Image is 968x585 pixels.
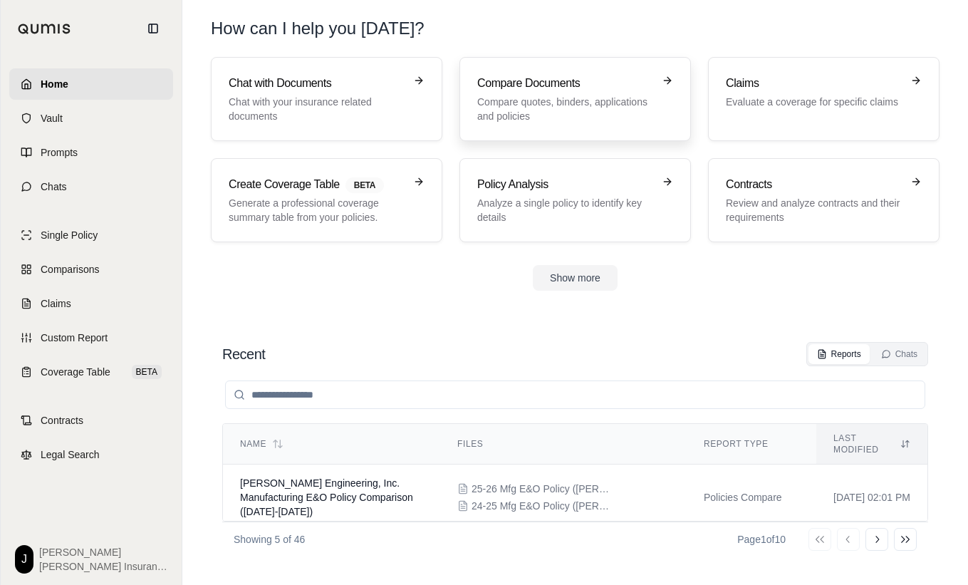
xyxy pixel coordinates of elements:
span: Coverage Table [41,365,110,379]
p: Showing 5 of 46 [234,532,305,547]
a: Chat with DocumentsChat with your insurance related documents [211,57,442,141]
a: Create Coverage TableBETAGenerate a professional coverage summary table from your policies. [211,158,442,242]
td: [DATE] 02:01 PM [816,465,927,531]
a: Policy AnalysisAnalyze a single policy to identify key details [459,158,691,242]
a: Coverage TableBETA [9,356,173,388]
a: ContractsReview and analyze contracts and their requirements [708,158,940,242]
a: Contracts [9,405,173,436]
h3: Contracts [726,176,902,193]
a: Compare DocumentsCompare quotes, binders, applications and policies [459,57,691,141]
a: Single Policy [9,219,173,251]
span: 25-26 Mfg E&O Policy (Koenig).pdf [472,482,614,496]
h3: Claims [726,75,902,92]
th: Files [440,424,687,465]
th: Report Type [687,424,816,465]
a: Chats [9,171,173,202]
span: BETA [345,177,384,193]
a: Custom Report [9,322,173,353]
a: Prompts [9,137,173,168]
p: Compare quotes, binders, applications and policies [477,95,653,123]
a: Vault [9,103,173,134]
a: Legal Search [9,439,173,470]
span: [PERSON_NAME] Insurance [39,559,167,574]
h2: Recent [222,344,265,364]
span: Koenig Engineering, Inc. Manufacturing E&O Policy Comparison (2024-2026) [240,477,413,517]
h3: Chat with Documents [229,75,405,92]
div: Name [240,438,423,450]
button: Reports [808,344,870,364]
p: Review and analyze contracts and their requirements [726,196,902,224]
span: Home [41,77,68,91]
span: Legal Search [41,447,100,462]
h1: How can I help you [DATE]? [211,17,940,40]
img: Qumis Logo [18,24,71,34]
span: Prompts [41,145,78,160]
span: Contracts [41,413,83,428]
a: Comparisons [9,254,173,285]
h3: Create Coverage Table [229,176,405,193]
span: Comparisons [41,262,99,276]
p: Evaluate a coverage for specific claims [726,95,902,109]
p: Chat with your insurance related documents [229,95,405,123]
button: Show more [533,265,618,291]
div: Chats [881,348,917,360]
td: Policies Compare [687,465,816,531]
div: Page 1 of 10 [737,532,786,547]
span: BETA [132,365,162,379]
span: [PERSON_NAME] [39,545,167,559]
h3: Policy Analysis [477,176,653,193]
span: Vault [41,111,63,125]
span: Chats [41,180,67,194]
button: Chats [873,344,926,364]
div: Reports [817,348,861,360]
span: Single Policy [41,228,98,242]
div: J [15,545,33,574]
p: Analyze a single policy to identify key details [477,196,653,224]
h3: Compare Documents [477,75,653,92]
span: Claims [41,296,71,311]
div: Last modified [833,433,910,455]
button: Collapse sidebar [142,17,165,40]
a: Home [9,68,173,100]
span: 24-25 Mfg E&O Policy (Koenig).pdf [472,499,614,513]
span: Custom Report [41,331,108,345]
a: Claims [9,288,173,319]
a: ClaimsEvaluate a coverage for specific claims [708,57,940,141]
p: Generate a professional coverage summary table from your policies. [229,196,405,224]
